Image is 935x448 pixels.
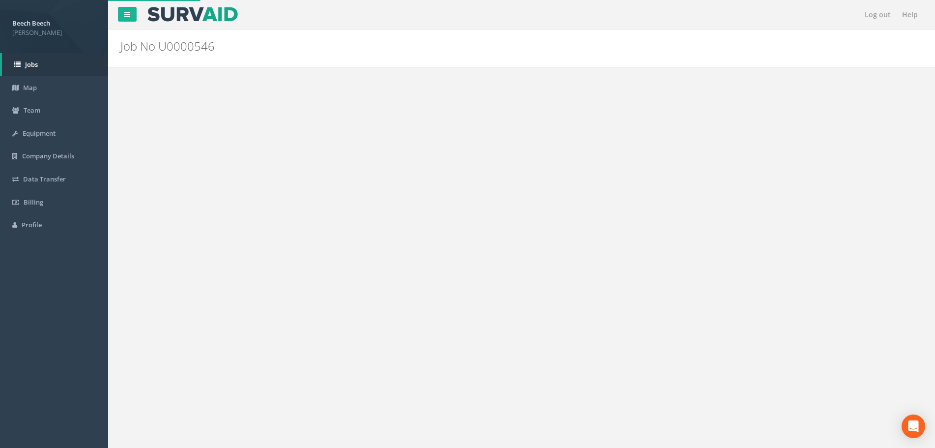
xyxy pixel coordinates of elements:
h2: Job No U0000546 [120,40,787,53]
div: Open Intercom Messenger [902,415,925,438]
span: Data Transfer [23,175,66,183]
span: Jobs [25,60,38,69]
span: Equipment [23,129,56,138]
a: Beech Beech [PERSON_NAME] [12,16,96,37]
span: Profile [22,220,42,229]
span: [PERSON_NAME] [12,28,96,37]
a: Jobs [2,53,108,76]
span: Team [24,106,40,115]
span: Map [23,83,37,92]
span: Billing [24,198,43,207]
span: Company Details [22,151,74,160]
strong: Beech Beech [12,19,50,28]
